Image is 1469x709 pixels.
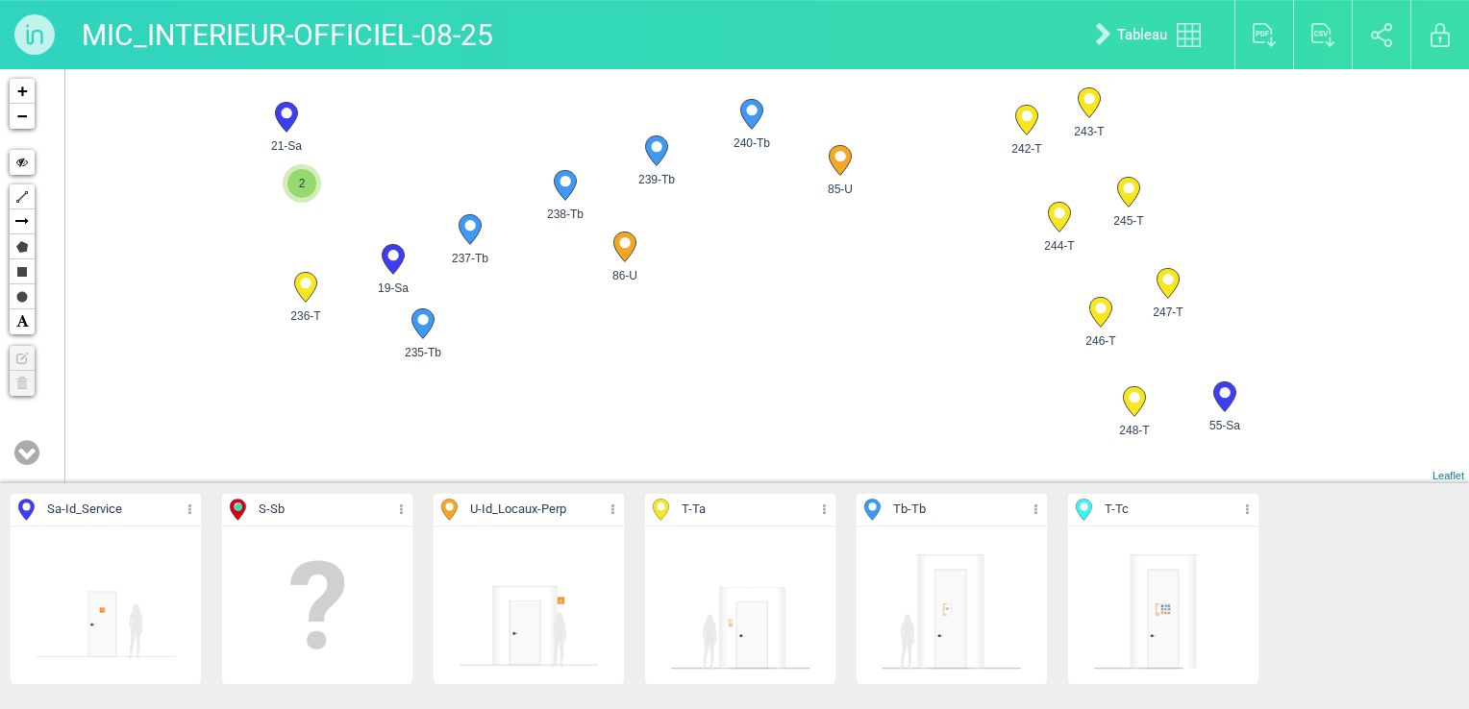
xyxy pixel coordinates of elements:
[10,104,35,129] a: Zoom out
[1104,212,1154,230] span: 245-T
[1105,501,1129,519] span: T - Tc
[1311,23,1335,47] img: export_csv.svg
[540,206,590,223] span: 238-Tb
[261,137,311,155] span: 21-Sa
[1371,23,1393,47] img: share.svg
[470,501,566,519] span: U - Id_Locaux-Perp
[47,501,122,519] span: Sa - Id_Service
[368,280,418,297] span: 19-Sa
[1200,417,1250,434] span: 55-Sa
[1034,237,1084,255] span: 244-T
[10,346,35,371] a: No layers to edit
[632,171,682,188] span: 239-Tb
[10,259,35,284] a: Rectangle
[815,181,865,198] span: 85-U
[281,307,331,325] span: 236-T
[82,10,493,60] p: MIC_INTERIEUR-OFFICIEL-08-25
[1143,304,1193,321] span: 247-T
[445,250,495,267] span: 237-Tb
[10,209,35,234] a: Arrow
[909,57,959,74] span: 241-Tb
[682,501,706,519] span: T - Ta
[1076,332,1126,350] span: 246-T
[10,184,35,209] a: Polyline
[259,501,285,519] span: S - Sb
[1431,23,1450,47] img: locked.svg
[287,169,316,198] span: 2
[10,309,35,334] a: Text
[1253,23,1277,47] img: export_pdf.svg
[10,371,35,396] a: No layers to delete
[10,79,35,104] a: Zoom in
[246,534,388,676] img: empty.png
[398,344,448,361] span: 235-Tb
[893,501,926,519] span: Tb - Tb
[1002,140,1052,158] span: 242-T
[1177,23,1201,47] img: tableau.svg
[727,134,777,152] span: 240-Tb
[1081,4,1225,65] a: Tableau
[600,267,650,284] span: 86-U
[1109,422,1159,439] span: 248-T
[10,234,35,259] a: Polygon
[35,534,177,676] img: 113736760203.png
[1092,534,1234,676] img: 070754383148.png
[458,534,600,676] img: 114826134325.png
[10,284,35,309] a: Circle
[881,534,1023,676] img: 070754392476.png
[1432,470,1464,481] a: Leaflet
[1064,123,1114,140] span: 243-T
[669,534,811,676] img: 070754392477.png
